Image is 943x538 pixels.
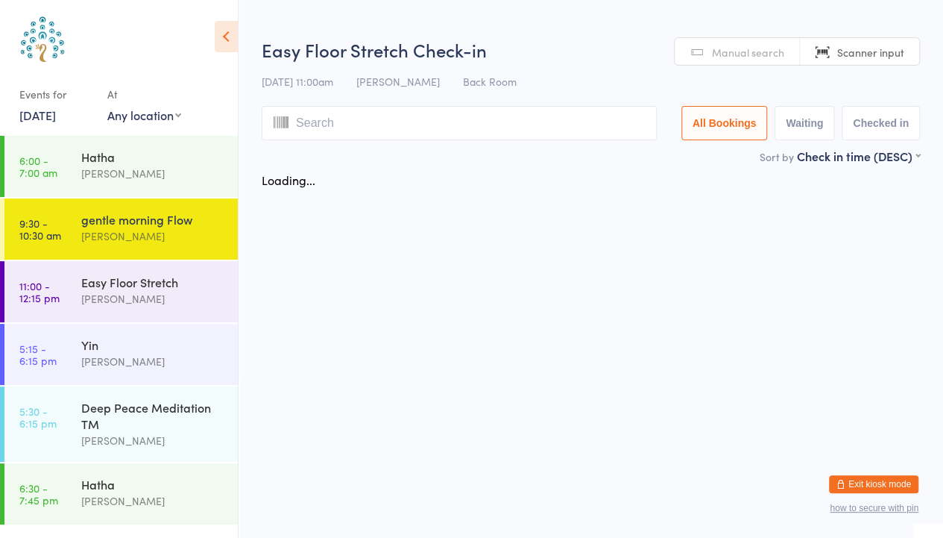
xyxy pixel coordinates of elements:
span: [DATE] 11:00am [262,74,333,89]
a: [DATE] [19,107,56,123]
div: Check in time (DESC) [797,148,920,164]
a: 5:30 -6:15 pmDeep Peace Meditation TM[PERSON_NAME] [4,387,238,462]
div: [PERSON_NAME] [81,432,225,449]
div: Loading... [262,172,315,188]
time: 6:00 - 7:00 am [19,154,57,178]
button: Exit kiosk mode [829,475,918,493]
span: Manual search [712,45,784,60]
div: At [107,82,181,107]
div: gentle morning Flow [81,211,225,228]
a: 5:15 -6:15 pmYin[PERSON_NAME] [4,324,238,385]
a: 9:30 -10:30 amgentle morning Flow[PERSON_NAME] [4,198,238,260]
div: Easy Floor Stretch [81,274,225,290]
div: Events for [19,82,92,107]
div: Hatha [81,476,225,492]
button: Checked in [842,106,920,140]
div: Yin [81,337,225,353]
img: Australian School of Meditation & Yoga [15,11,71,67]
a: 11:00 -12:15 pmEasy Floor Stretch[PERSON_NAME] [4,261,238,322]
a: 6:00 -7:00 amHatha[PERSON_NAME] [4,136,238,197]
div: Any location [107,107,181,123]
button: how to secure with pin [830,503,918,513]
div: [PERSON_NAME] [81,165,225,182]
time: 5:30 - 6:15 pm [19,405,57,429]
button: All Bookings [681,106,768,140]
div: Hatha [81,148,225,165]
div: Deep Peace Meditation TM [81,399,225,432]
div: [PERSON_NAME] [81,228,225,245]
a: 6:30 -7:45 pmHatha[PERSON_NAME] [4,463,238,525]
time: 6:30 - 7:45 pm [19,482,58,506]
label: Sort by [760,149,794,164]
div: [PERSON_NAME] [81,290,225,307]
span: Scanner input [837,45,904,60]
span: Back Room [463,74,517,89]
time: 11:00 - 12:15 pm [19,280,60,304]
input: Search [262,106,657,140]
span: [PERSON_NAME] [356,74,440,89]
h2: Easy Floor Stretch Check-in [262,37,920,62]
div: [PERSON_NAME] [81,353,225,370]
div: [PERSON_NAME] [81,492,225,510]
time: 9:30 - 10:30 am [19,217,61,241]
time: 5:15 - 6:15 pm [19,342,57,366]
button: Waiting [775,106,834,140]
